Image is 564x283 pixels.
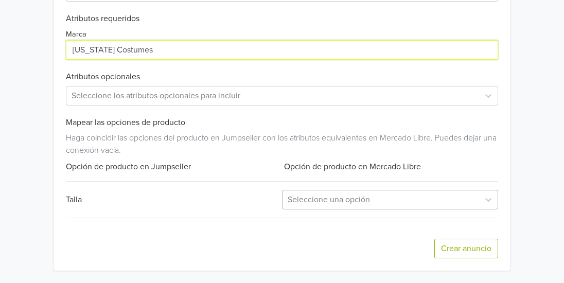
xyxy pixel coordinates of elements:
div: Haga coincidir las opciones del producto en Jumpseller con los atributos equivalentes en Mercado ... [66,128,498,156]
button: Crear anuncio [434,239,498,258]
div: Opción de producto en Mercado Libre [282,161,498,173]
div: Talla [66,193,282,206]
h6: Atributos requeridos [66,14,498,24]
div: Opción de producto en Jumpseller [66,161,282,173]
h6: Mapear las opciones de producto [66,118,498,128]
h6: Atributos opcionales [66,72,498,82]
label: Marca [66,29,86,40]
